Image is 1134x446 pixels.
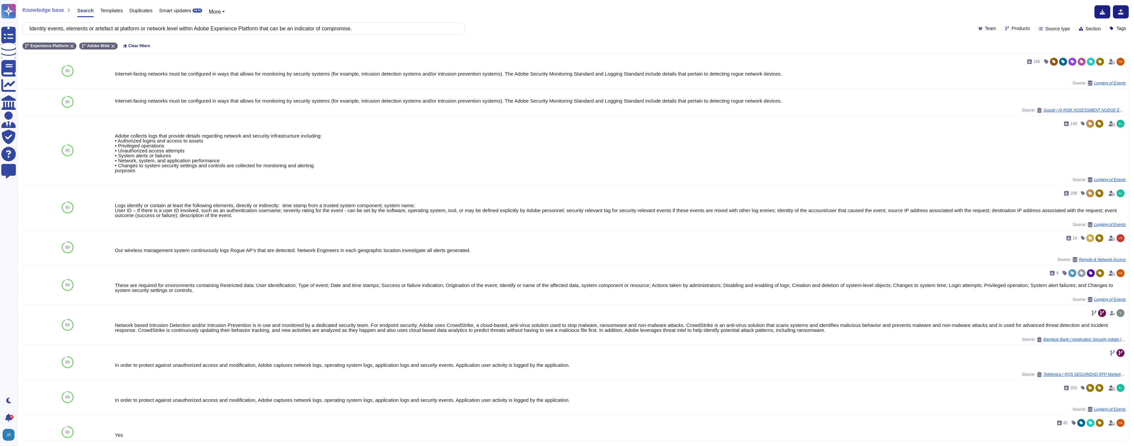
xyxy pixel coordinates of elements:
[1045,26,1070,31] span: Source type
[1117,189,1124,197] img: user
[26,23,458,34] input: Search a question or template...
[1094,298,1126,302] span: Logging of Events
[1070,386,1077,390] span: 203
[115,363,1126,367] div: In order to protect against unauthorized access and modification, Adobe captures network logs, op...
[77,8,94,13] span: Search
[985,26,996,31] span: Team
[1117,384,1124,392] img: user
[65,100,70,104] span: 90
[1073,236,1077,240] span: 19
[1012,26,1030,31] span: Products
[65,283,70,287] span: 89
[1094,407,1126,411] span: Logging of Events
[65,69,70,73] span: 90
[30,44,69,48] span: Experience Platform
[115,398,1126,402] div: In order to protect against unauthorized access and modification, Adobe captures network logs, op...
[115,283,1126,293] div: These are required for environments containing Restricted data: User identification; Type of even...
[115,98,1126,103] div: Internet-facing networks must be configured in ways that allows for monitoring by security system...
[1073,407,1126,412] span: Source:
[1033,60,1040,64] span: 160
[1073,222,1126,227] span: Source:
[1117,269,1124,277] img: user
[115,248,1126,253] div: Our wireless management system continuously logs Rogue AP’s that are detected. Network Engineers ...
[115,323,1126,333] div: Network based Intrusion Detection and/or Intrusion Prevention is in use and monitored by a dedica...
[65,395,70,399] span: 89
[1073,297,1126,302] span: Source:
[1043,108,1126,112] span: Suzuki / AI RISK ASSESSMENT NUDGE ENGINE
[115,203,1126,218] div: Logs identify or contain at least the following elements, directly or indirectly: time stamp from...
[159,8,192,13] span: Smart updates
[1043,337,1126,341] span: Bangkok Bank / Application Security Adobe [DATE]
[1043,372,1126,376] span: Telefonica / RQS SEGURIDAD RFP Marketing Cliente 2025 en [GEOGRAPHIC_DATA] [PERSON_NAME] Due Dili...
[1070,122,1077,126] span: 143
[115,71,1126,76] div: Internet-facing networks must be configured in ways that allows for monitoring by security system...
[1073,80,1126,86] span: Source:
[87,44,110,48] span: Adobe Wide
[128,44,150,48] span: Clear filters
[115,432,1126,437] div: Yes
[22,8,64,13] span: Knowledge base
[1086,26,1101,31] span: Section
[1117,120,1124,128] img: user
[1094,81,1126,85] span: Logging of Events
[1022,372,1126,377] span: Source:
[65,360,70,364] span: 89
[65,245,70,249] span: 89
[1056,271,1059,275] span: 9
[1117,58,1124,66] img: user
[10,415,14,419] div: 9+
[65,148,70,152] span: 90
[1094,178,1126,182] span: Logging of Events
[193,9,202,13] div: BETA
[1022,337,1126,342] span: Source:
[3,429,15,441] img: user
[100,8,123,13] span: Templates
[1073,177,1126,182] span: Source:
[115,133,1126,173] div: Adobe collects logs that provide details regarding network and security infrastructure including:...
[1116,26,1126,31] span: Tags
[1094,223,1126,227] span: Logging of Events
[1070,191,1077,195] span: 206
[65,323,70,327] span: 89
[1022,108,1126,113] span: Source:
[65,206,70,209] span: 90
[209,9,221,15] span: More
[1057,257,1126,262] span: Source:
[1117,309,1124,317] img: user
[65,430,70,434] span: 88
[1063,421,1068,425] span: 82
[209,8,225,16] button: More
[1,428,19,442] button: user
[130,8,153,13] span: Duplicates
[1117,419,1124,427] img: user
[1117,234,1124,242] img: user
[1079,258,1126,262] span: Remote & Network Access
